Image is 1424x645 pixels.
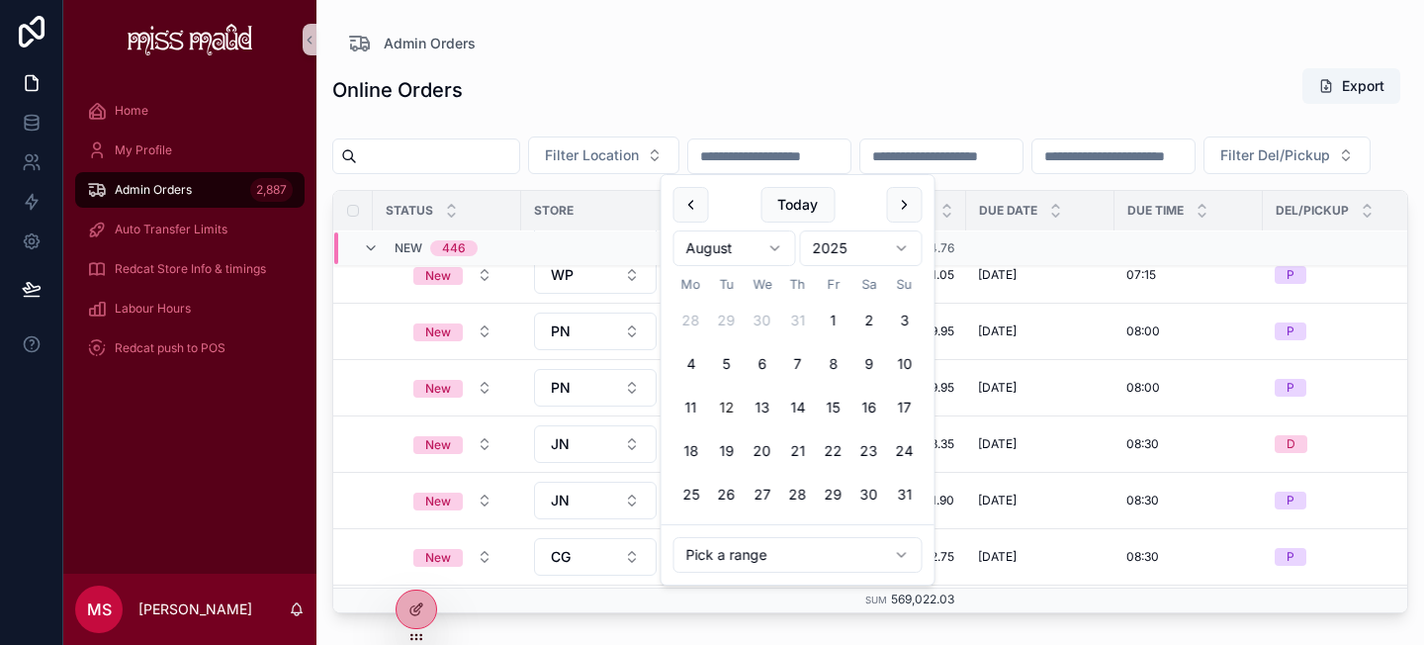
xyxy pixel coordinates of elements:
[533,255,658,295] a: Select Button
[425,436,451,454] div: New
[534,313,657,350] button: Select Button
[551,378,571,398] span: PN
[397,482,509,519] a: Select Button
[128,24,253,55] img: App logo
[978,549,1017,565] span: [DATE]
[709,303,745,338] button: Tuesday, 29 July 2025
[545,145,639,165] span: Filter Location
[709,274,745,295] th: Tuesday
[1126,380,1160,396] span: 08:00
[851,346,887,382] button: Saturday, 9 August 2025
[1287,435,1295,453] div: D
[709,433,745,469] button: Tuesday, 19 August 2025
[887,346,923,382] button: Sunday, 10 August 2025
[887,477,923,512] button: Sunday, 31 August 2025
[780,477,816,512] button: Thursday, 28 August 2025
[780,346,816,382] button: Thursday, 7 August 2025
[398,483,508,518] button: Select Button
[551,547,571,567] span: CG
[978,436,1103,452] a: [DATE]
[745,346,780,382] button: Wednesday, 6 August 2025
[1275,548,1399,566] a: P
[1302,68,1400,104] button: Export
[673,303,709,338] button: Monday, 28 July 2025
[533,537,658,577] a: Select Button
[1126,380,1251,396] a: 08:00
[887,433,923,469] button: Sunday, 24 August 2025
[115,103,148,119] span: Home
[1275,322,1399,340] a: P
[551,265,574,285] span: WP
[138,599,252,619] p: [PERSON_NAME]
[1126,323,1160,339] span: 08:00
[398,426,508,462] button: Select Button
[673,274,923,512] table: August 2025
[75,330,305,366] a: Redcat push to POS
[1287,492,1294,509] div: P
[978,493,1017,508] span: [DATE]
[398,370,508,406] button: Select Button
[395,240,422,256] span: New
[1126,493,1251,508] a: 08:30
[816,303,851,338] button: Friday, 1 August 2025
[865,595,887,605] small: Sum
[887,274,923,295] th: Sunday
[978,380,1103,396] a: [DATE]
[75,212,305,247] a: Auto Transfer Limits
[1287,379,1294,397] div: P
[891,592,954,606] span: 569,022.03
[1275,492,1399,509] a: P
[1126,323,1251,339] a: 08:00
[397,369,509,407] a: Select Button
[816,274,851,295] th: Friday
[386,203,433,219] span: Status
[75,93,305,129] a: Home
[851,390,887,425] button: Saturday, 16 August 2025
[398,257,508,293] button: Select Button
[1126,549,1159,565] span: 08:30
[250,178,293,202] div: 2,887
[887,303,923,338] button: Sunday, 3 August 2025
[673,433,709,469] button: Monday, 18 August 2025
[551,322,571,341] span: PN
[425,493,451,510] div: New
[551,434,570,454] span: JN
[745,433,780,469] button: Wednesday, 20 August 2025
[425,267,451,285] div: New
[115,340,225,356] span: Redcat push to POS
[75,251,305,287] a: Redcat Store Info & timings
[851,433,887,469] button: Saturday, 23 August 2025
[780,303,816,338] button: Thursday, 31 July 2025
[528,137,679,174] button: Select Button
[1275,435,1399,453] a: D
[978,323,1103,339] a: [DATE]
[425,380,451,398] div: New
[709,346,745,382] button: Tuesday, 5 August 2025
[851,477,887,512] button: Saturday, 30 August 2025
[398,314,508,349] button: Select Button
[780,274,816,295] th: Thursday
[709,390,745,425] button: Today, Tuesday, 12 August 2025
[673,274,709,295] th: Monday
[673,477,709,512] button: Monday, 25 August 2025
[745,477,780,512] button: Wednesday, 27 August 2025
[1127,203,1184,219] span: Due Time
[534,482,657,519] button: Select Button
[978,436,1017,452] span: [DATE]
[397,313,509,350] a: Select Button
[673,346,709,382] button: Monday, 4 August 2025
[115,142,172,158] span: My Profile
[63,79,316,392] div: scrollable content
[534,203,574,219] span: Store
[397,425,509,463] a: Select Button
[745,303,780,338] button: Wednesday, 30 July 2025
[551,491,570,510] span: JN
[1287,548,1294,566] div: P
[533,424,658,464] a: Select Button
[534,256,657,294] button: Select Button
[115,261,266,277] span: Redcat Store Info & timings
[673,390,709,425] button: Monday, 11 August 2025
[75,172,305,208] a: Admin Orders2,887
[75,133,305,168] a: My Profile
[1126,436,1159,452] span: 08:30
